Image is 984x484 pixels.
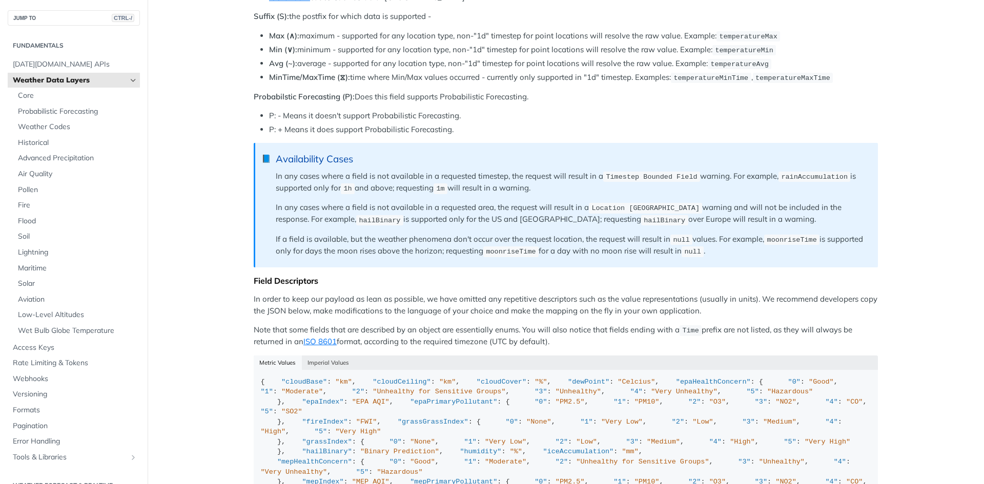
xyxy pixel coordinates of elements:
[18,169,137,179] span: Air Quality
[805,438,850,446] span: "Very High"
[719,33,777,40] span: temperatureMax
[576,438,597,446] span: "Low"
[18,107,137,117] span: Probabilistic Forecasting
[464,458,477,466] span: "1"
[13,119,140,135] a: Weather Codes
[8,73,140,88] a: Weather Data LayersHide subpages for Weather Data Layers
[715,47,773,54] span: temperatureMin
[8,418,140,434] a: Pagination
[13,151,140,166] a: Advanced Precipitation
[18,279,137,289] span: Solar
[302,438,352,446] span: "grassIndex"
[410,438,435,446] span: "None"
[535,378,547,386] span: "%"
[18,138,137,148] span: Historical
[277,458,352,466] span: "mepHealthConcern"
[18,294,137,305] span: Aviation
[13,307,140,323] a: Low-Level Altitudes
[618,378,655,386] span: "Celcius"
[254,324,878,348] p: Note that some fields that are described by an object are essentially enums. You will also notice...
[281,408,302,415] span: "SO2"
[13,389,137,399] span: Versioning
[826,418,838,426] span: "4"
[688,398,701,406] span: "2"
[439,378,456,386] span: "km"
[13,135,140,151] a: Historical
[269,124,878,136] li: P: + Means it does support Probabilistic Forecasting.
[18,326,137,336] span: Wet Bulb Globe Temperature
[269,58,297,68] strong: Avg (~):
[261,428,286,435] span: "High"
[543,448,613,455] span: "iceAccumulation"
[254,92,355,101] strong: Probabilstic Forecasting (P):
[356,418,377,426] span: "FWI"
[13,166,140,182] a: Air Quality
[784,438,796,446] span: "5"
[526,418,551,426] span: "None"
[436,185,444,193] span: 1m
[276,234,868,258] p: If a field is available, but the weather phenomena don't occur over the request location, the req...
[276,153,868,165] div: Availability Cases
[486,248,536,256] span: moonriseTime
[742,418,754,426] span: "3"
[682,327,699,334] span: Time
[18,263,137,273] span: Maritime
[775,398,796,406] span: "NO2"
[13,358,137,368] span: Rate Limiting & Tokens
[673,236,689,244] span: null
[281,378,327,386] span: "cloudBase"
[13,59,137,70] span: [DATE][DOMAIN_NAME] APIs
[485,438,526,446] span: "Very Low"
[591,204,700,212] span: Location [GEOGRAPHIC_DATA]
[8,387,140,402] a: Versioning
[13,292,140,307] a: Aviation
[13,182,140,198] a: Pollen
[373,378,430,386] span: "cloudCeiling"
[535,398,547,406] span: "0"
[360,448,439,455] span: "Binary Prediction"
[276,202,868,226] p: In any cases where a field is not available in a requested area, the request will result in a war...
[8,403,140,418] a: Formats
[261,388,273,395] span: "1"
[389,438,402,446] span: "0"
[709,438,722,446] span: "4"
[18,232,137,242] span: Soil
[826,398,838,406] span: "4"
[781,173,848,181] span: rainAccumulation
[8,355,140,371] a: Rate Limiting & Tokens
[377,468,422,476] span: "Hazardous"
[763,418,796,426] span: "Medium"
[710,60,768,68] span: temperatureAvg
[647,438,680,446] span: "Medium"
[18,91,137,101] span: Core
[373,388,505,395] span: "Unhealthy for Sensitive Groups"
[276,171,868,195] p: In any cases where a field is not available in a requested timestep, the request will result in a...
[692,418,713,426] span: "Low"
[676,378,751,386] span: "epaHealthConcern"
[8,340,140,355] a: Access Keys
[13,452,127,462] span: Tools & Libraries
[269,30,878,42] li: maximum - supported for any location type, non-"1d" timestep for point locations will resolve the...
[303,336,337,346] a: ISO 8601
[755,398,767,406] span: "3"
[302,448,352,455] span: "hailBinary"
[356,468,368,476] span: "5"
[13,198,140,213] a: Fire
[13,436,137,447] span: Error Handling
[809,378,834,386] span: "Good"
[389,458,402,466] span: "0"
[730,438,755,446] span: "High"
[335,428,381,435] span: "Very High"
[606,173,697,181] span: Timestep Bounded Field
[254,11,878,23] p: the postfix for which data is supported -
[630,388,643,395] span: "4"
[129,453,137,461] button: Show subpages for Tools & Libraries
[254,11,289,21] strong: Suffix (S):
[556,388,601,395] span: "Unhealthy"
[13,323,140,339] a: Wet Bulb Globe Temperature
[254,276,878,286] div: Field Descriptors
[261,153,271,165] span: 📘
[13,405,137,415] span: Formats
[13,261,140,276] a: Maritime
[13,245,140,260] a: Lightning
